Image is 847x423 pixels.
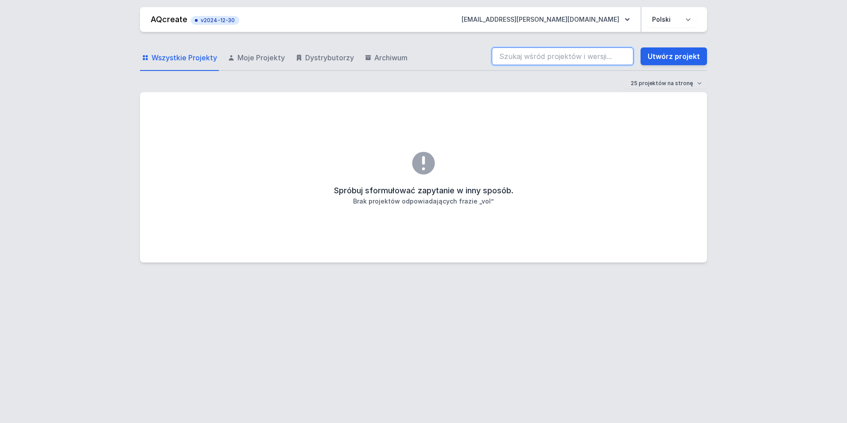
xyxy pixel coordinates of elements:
[492,47,633,65] input: Szukaj wśród projektów i wersji...
[647,12,696,27] select: Wybierz język
[353,197,494,206] h3: Brak projektów odpowiadających frazie „vol”
[374,52,408,63] span: Archiwum
[151,15,187,24] a: AQcreate
[226,45,287,71] a: Moje Projekty
[334,184,513,197] h2: Spróbuj sformułować zapytanie w inny sposób.
[363,45,409,71] a: Archiwum
[195,17,235,24] span: v2024-12-30
[305,52,354,63] span: Dystrybutorzy
[140,45,219,71] a: Wszystkie Projekty
[455,12,637,27] button: [EMAIL_ADDRESS][PERSON_NAME][DOMAIN_NAME]
[191,14,239,25] button: v2024-12-30
[237,52,285,63] span: Moje Projekty
[152,52,217,63] span: Wszystkie Projekty
[294,45,356,71] a: Dystrybutorzy
[641,47,707,65] a: Utwórz projekt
